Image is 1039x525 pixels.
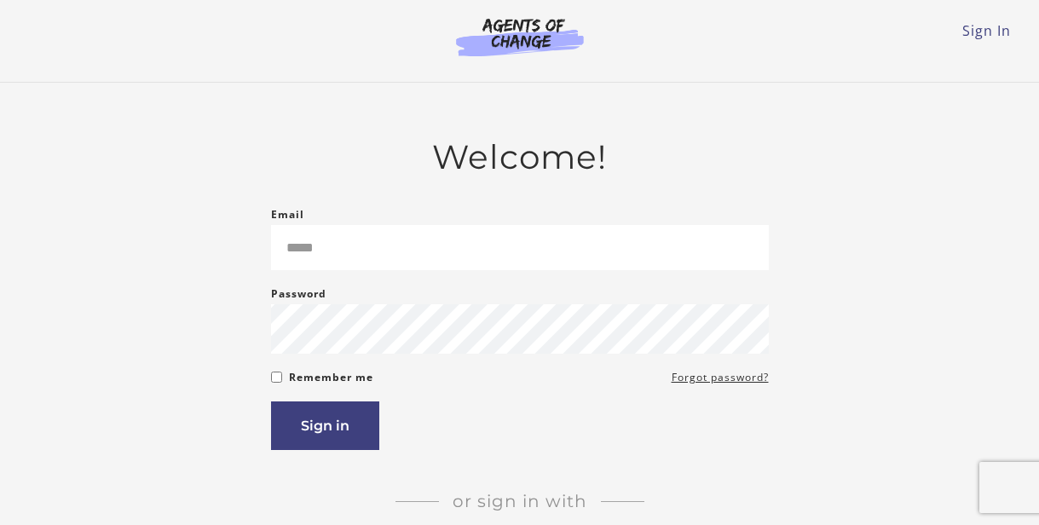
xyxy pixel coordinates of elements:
label: Email [271,205,304,225]
span: Or sign in with [439,491,601,511]
img: Agents of Change Logo [438,17,602,56]
label: Remember me [289,367,373,388]
label: Password [271,284,326,304]
a: Sign In [962,21,1011,40]
button: Sign in [271,401,379,450]
h2: Welcome! [271,137,769,177]
a: Forgot password? [672,367,769,388]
